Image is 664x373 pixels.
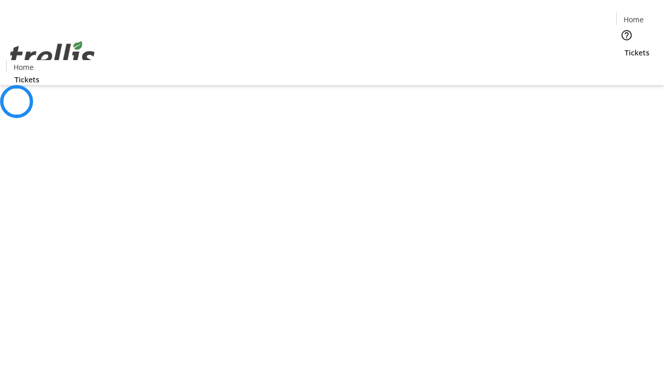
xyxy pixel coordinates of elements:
button: Cart [616,58,637,79]
button: Help [616,25,637,46]
img: Orient E2E Organization XcBwJAKo9D's Logo [6,30,99,81]
span: Home [624,14,644,25]
span: Tickets [15,74,39,85]
a: Tickets [616,47,658,58]
a: Home [617,14,650,25]
a: Tickets [6,74,48,85]
span: Tickets [625,47,649,58]
a: Home [7,62,40,73]
span: Home [13,62,34,73]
